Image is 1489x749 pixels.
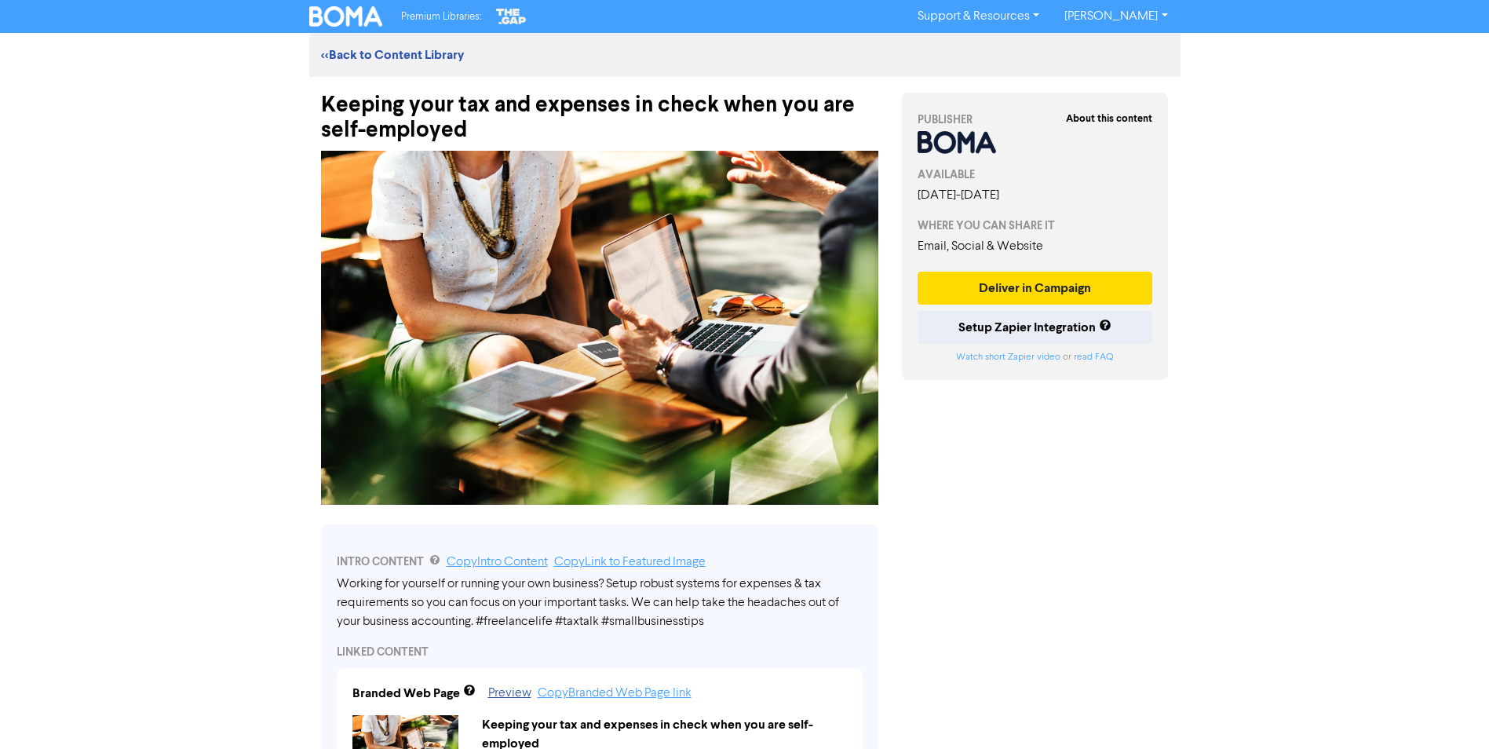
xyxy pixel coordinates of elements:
[918,350,1153,364] div: or
[401,12,481,22] span: Premium Libraries:
[309,6,383,27] img: BOMA Logo
[918,272,1153,305] button: Deliver in Campaign
[321,77,878,143] div: Keeping your tax and expenses in check when you are self-employed
[337,644,863,660] div: LINKED CONTENT
[321,47,464,63] a: <<Back to Content Library
[1052,4,1180,29] a: [PERSON_NAME]
[447,556,548,568] a: Copy Intro Content
[488,687,531,700] a: Preview
[918,111,1153,128] div: PUBLISHER
[554,556,706,568] a: Copy Link to Featured Image
[538,687,692,700] a: Copy Branded Web Page link
[337,553,863,572] div: INTRO CONTENT
[918,237,1153,256] div: Email, Social & Website
[337,575,863,631] div: Working for yourself or running your own business? Setup robust systems for expenses & tax requir...
[918,186,1153,205] div: [DATE] - [DATE]
[1066,112,1152,125] strong: About this content
[918,166,1153,183] div: AVAILABLE
[494,6,528,27] img: The Gap
[918,311,1153,344] button: Setup Zapier Integration
[905,4,1052,29] a: Support & Resources
[956,353,1060,362] a: Watch short Zapier video
[918,217,1153,234] div: WHERE YOU CAN SHARE IT
[352,684,460,703] div: Branded Web Page
[1074,353,1113,362] a: read FAQ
